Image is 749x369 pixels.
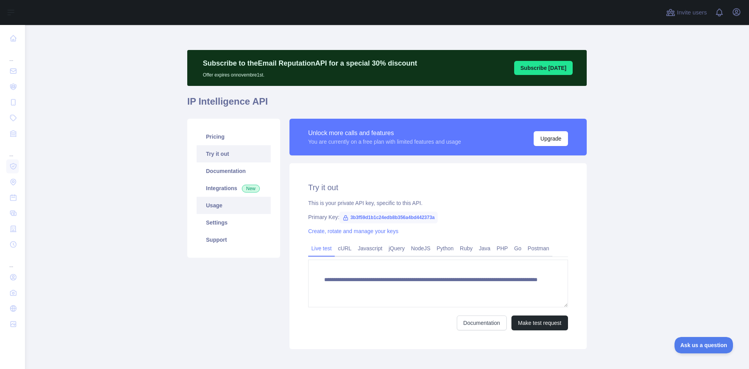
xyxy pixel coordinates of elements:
span: 3b3f59d1b1c24edb8b356a4bd442373a [339,212,438,223]
span: Invite users [677,8,707,17]
button: Invite users [664,6,708,19]
a: Java [476,242,494,255]
a: Integrations New [197,180,271,197]
button: Upgrade [534,131,568,146]
a: PHP [493,242,511,255]
a: Settings [197,214,271,231]
div: Unlock more calls and features [308,128,461,138]
div: ... [6,253,19,269]
button: Make test request [511,316,568,330]
iframe: Toggle Customer Support [674,337,733,353]
a: Create, rotate and manage your keys [308,228,398,234]
a: Support [197,231,271,248]
a: cURL [335,242,355,255]
a: Documentation [197,162,271,180]
div: Primary Key: [308,213,568,221]
button: Subscribe [DATE] [514,61,573,75]
a: Ruby [457,242,476,255]
a: Python [433,242,457,255]
h1: IP Intelligence API [187,95,587,114]
a: Live test [308,242,335,255]
p: Offer expires on novembre 1st. [203,69,417,78]
a: NodeJS [408,242,433,255]
a: Usage [197,197,271,214]
a: Try it out [197,145,271,162]
p: Subscribe to the Email Reputation API for a special 30 % discount [203,58,417,69]
a: Postman [525,242,552,255]
a: Javascript [355,242,385,255]
div: You are currently on a free plan with limited features and usage [308,138,461,146]
a: jQuery [385,242,408,255]
div: This is your private API key, specific to this API. [308,199,568,207]
h2: Try it out [308,182,568,193]
a: Go [511,242,525,255]
span: New [242,185,260,193]
div: ... [6,47,19,62]
a: Pricing [197,128,271,145]
div: ... [6,142,19,158]
a: Documentation [457,316,507,330]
